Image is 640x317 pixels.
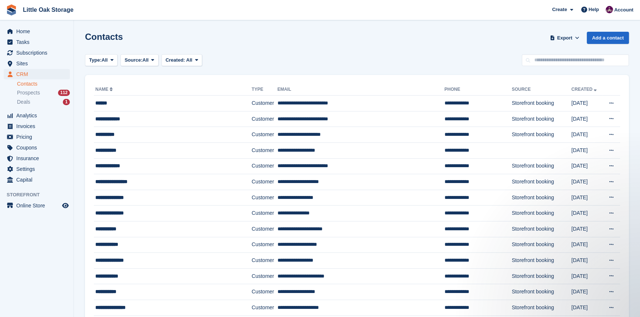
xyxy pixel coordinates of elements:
span: CRM [16,69,61,79]
span: Help [589,6,599,13]
a: Created [571,87,598,92]
td: Storefront booking [512,190,571,206]
td: Customer [252,300,278,316]
a: Contacts [17,80,70,87]
td: [DATE] [571,127,602,143]
td: Customer [252,158,278,174]
span: Capital [16,175,61,185]
td: Storefront booking [512,253,571,269]
td: Customer [252,253,278,269]
span: Analytics [16,110,61,121]
img: Morgen Aujla [606,6,613,13]
td: Storefront booking [512,127,571,143]
a: menu [4,110,70,121]
a: menu [4,175,70,185]
td: Customer [252,174,278,190]
span: Created: [166,57,185,63]
span: Sites [16,58,61,69]
td: [DATE] [571,142,602,158]
td: Customer [252,111,278,127]
td: Storefront booking [512,268,571,284]
span: Create [552,6,567,13]
a: Preview store [61,201,70,210]
a: menu [4,142,70,153]
td: Customer [252,221,278,237]
a: Prospects 112 [17,89,70,97]
span: Settings [16,164,61,174]
span: Insurance [16,153,61,163]
td: Storefront booking [512,300,571,316]
td: Storefront booking [512,96,571,111]
span: Export [557,34,572,42]
span: Type: [89,56,102,64]
a: menu [4,37,70,47]
td: [DATE] [571,300,602,316]
span: Home [16,26,61,37]
td: Customer [252,237,278,253]
td: [DATE] [571,190,602,206]
th: Type [252,84,278,96]
button: Type: All [85,54,118,66]
img: stora-icon-8386f47178a22dfd0bd8f6a31ec36ba5ce8667c1dd55bd0f319d3a0aa187defe.svg [6,4,17,15]
a: menu [4,132,70,142]
th: Phone [445,84,512,96]
td: [DATE] [571,206,602,221]
span: All [186,57,193,63]
a: menu [4,121,70,131]
a: menu [4,58,70,69]
span: All [143,56,149,64]
th: Email [278,84,445,96]
div: 112 [58,90,70,96]
td: Customer [252,284,278,300]
td: Storefront booking [512,221,571,237]
td: [DATE] [571,111,602,127]
a: Add a contact [587,32,629,44]
td: Customer [252,268,278,284]
span: Storefront [7,191,74,199]
span: Online Store [16,200,61,211]
a: menu [4,48,70,58]
td: Storefront booking [512,111,571,127]
td: [DATE] [571,284,602,300]
td: [DATE] [571,253,602,269]
a: menu [4,26,70,37]
td: [DATE] [571,221,602,237]
td: Storefront booking [512,174,571,190]
button: Created: All [161,54,202,66]
a: Name [95,87,114,92]
td: Customer [252,190,278,206]
td: Storefront booking [512,284,571,300]
th: Source [512,84,571,96]
span: Source: [125,56,142,64]
a: Little Oak Storage [20,4,76,16]
td: Customer [252,127,278,143]
span: Prospects [17,89,40,96]
a: menu [4,164,70,174]
td: [DATE] [571,174,602,190]
td: [DATE] [571,158,602,174]
td: Storefront booking [512,158,571,174]
td: Customer [252,206,278,221]
span: Tasks [16,37,61,47]
span: Subscriptions [16,48,61,58]
a: menu [4,153,70,163]
button: Source: All [120,54,159,66]
div: 1 [63,99,70,105]
a: menu [4,69,70,79]
span: Pricing [16,132,61,142]
span: Account [614,6,633,14]
button: Export [548,32,581,44]
td: [DATE] [571,268,602,284]
td: Customer [252,142,278,158]
span: Coupons [16,142,61,153]
td: Customer [252,96,278,111]
span: Deals [17,99,30,106]
span: Invoices [16,121,61,131]
a: Deals 1 [17,98,70,106]
h1: Contacts [85,32,123,42]
a: menu [4,200,70,211]
td: Storefront booking [512,206,571,221]
td: [DATE] [571,237,602,253]
td: Storefront booking [512,237,571,253]
span: All [102,56,108,64]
